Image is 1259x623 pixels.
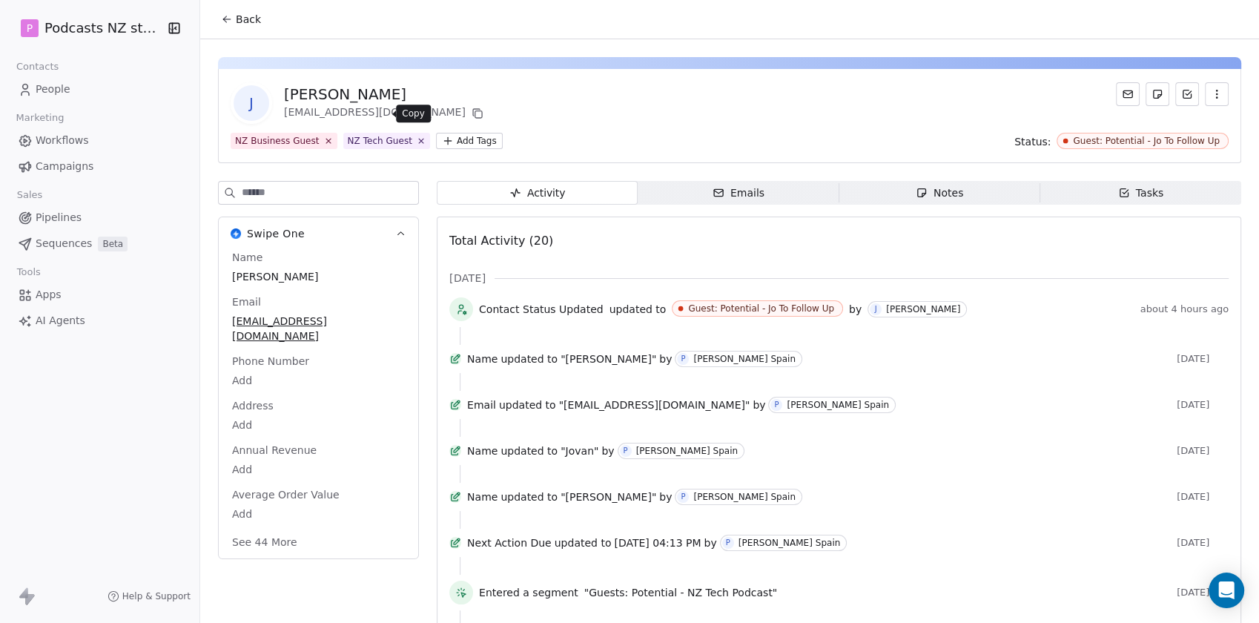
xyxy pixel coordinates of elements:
[467,535,552,550] span: Next Action Due
[561,352,656,366] span: "[PERSON_NAME]"
[499,398,556,412] span: updated to
[467,352,498,366] span: Name
[875,303,877,315] div: J
[232,373,405,388] span: Add
[559,398,750,412] span: "[EMAIL_ADDRESS][DOMAIN_NAME]"
[1177,445,1229,457] span: [DATE]
[601,444,614,458] span: by
[500,489,558,504] span: updated to
[229,398,277,413] span: Address
[232,418,405,432] span: Add
[229,443,320,458] span: Annual Revenue
[98,237,128,251] span: Beta
[12,128,188,153] a: Workflows
[1177,491,1229,503] span: [DATE]
[704,535,717,550] span: by
[479,302,604,317] span: Contact Status Updated
[44,19,163,38] span: Podcasts NZ studio
[122,590,191,602] span: Help & Support
[10,184,49,206] span: Sales
[681,491,685,503] div: P
[12,205,188,230] a: Pipelines
[467,489,498,504] span: Name
[688,303,834,314] div: Guest: Potential - Jo To Follow Up
[235,134,320,148] div: NZ Business Guest
[108,590,191,602] a: Help & Support
[659,352,672,366] span: by
[234,85,269,121] span: J
[467,444,498,458] span: Name
[236,12,261,27] span: Back
[659,489,672,504] span: by
[229,487,343,502] span: Average Order Value
[36,82,70,97] span: People
[402,108,425,119] p: Copy
[681,353,685,365] div: P
[36,313,85,329] span: AI Agents
[36,236,92,251] span: Sequences
[1209,573,1244,608] div: Open Intercom Messenger
[479,585,578,600] span: Entered a segment
[693,492,796,502] div: [PERSON_NAME] Spain
[467,398,496,412] span: Email
[1118,185,1164,201] div: Tasks
[12,231,188,256] a: SequencesBeta
[624,445,628,457] div: P
[247,226,305,241] span: Swipe One
[636,446,738,456] div: [PERSON_NAME] Spain
[555,535,612,550] span: updated to
[232,314,405,343] span: [EMAIL_ADDRESS][DOMAIN_NAME]
[1177,587,1229,599] span: [DATE]
[1014,134,1051,149] span: Status:
[284,84,486,105] div: [PERSON_NAME]
[36,210,82,225] span: Pipelines
[36,133,89,148] span: Workflows
[561,444,598,458] span: "Jovan"
[10,261,47,283] span: Tools
[774,399,779,411] div: P
[223,529,306,556] button: See 44 More
[449,271,486,286] span: [DATE]
[229,250,265,265] span: Name
[10,56,65,78] span: Contacts
[10,107,70,129] span: Marketing
[787,400,889,410] div: [PERSON_NAME] Spain
[348,134,412,148] div: NZ Tech Guest
[27,21,33,36] span: P
[232,462,405,477] span: Add
[886,304,960,314] div: [PERSON_NAME]
[231,228,241,239] img: Swipe One
[693,354,796,364] div: [PERSON_NAME] Spain
[212,6,270,33] button: Back
[232,507,405,521] span: Add
[1073,136,1220,146] div: Guest: Potential - Jo To Follow Up
[36,159,93,174] span: Campaigns
[726,537,730,549] div: P
[753,398,765,412] span: by
[18,16,158,41] button: PPodcasts NZ studio
[12,283,188,307] a: Apps
[232,269,405,284] span: [PERSON_NAME]
[500,352,558,366] span: updated to
[614,535,701,550] span: [DATE] 04:13 PM
[561,489,656,504] span: "[PERSON_NAME]"
[449,234,553,248] span: Total Activity (20)
[916,185,963,201] div: Notes
[609,302,667,317] span: updated to
[1177,537,1229,549] span: [DATE]
[229,294,264,309] span: Email
[849,302,862,317] span: by
[738,538,841,548] div: [PERSON_NAME] Spain
[284,105,486,122] div: [EMAIL_ADDRESS][DOMAIN_NAME]
[219,217,418,250] button: Swipe OneSwipe One
[36,287,62,303] span: Apps
[12,154,188,179] a: Campaigns
[12,309,188,333] a: AI Agents
[1177,399,1229,411] span: [DATE]
[436,133,503,149] button: Add Tags
[229,354,312,369] span: Phone Number
[219,250,418,558] div: Swipe OneSwipe One
[584,585,778,600] span: "Guests: Potential - NZ Tech Podcast"
[713,185,764,201] div: Emails
[500,444,558,458] span: updated to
